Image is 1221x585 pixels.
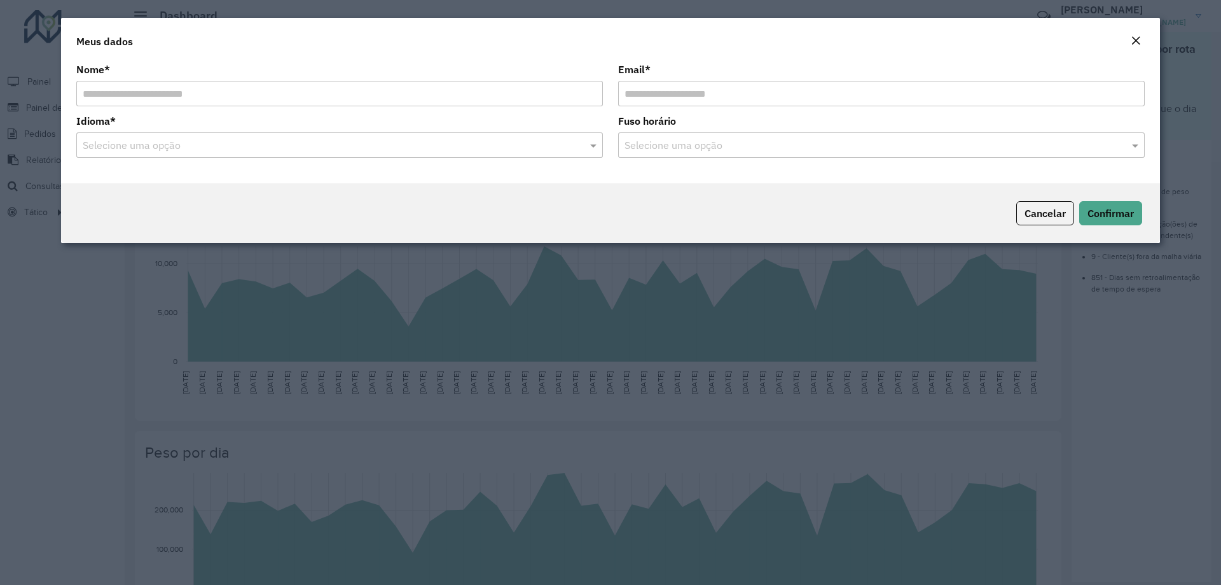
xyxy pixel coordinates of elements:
label: Fuso horário [618,113,676,129]
button: Close [1127,33,1145,50]
em: Fechar [1131,36,1141,46]
span: Confirmar [1087,207,1134,220]
label: Email [618,62,651,77]
label: Nome [76,62,110,77]
h4: Meus dados [76,34,133,49]
label: Idioma [76,113,116,129]
button: Confirmar [1079,201,1142,225]
button: Cancelar [1016,201,1074,225]
span: Cancelar [1024,207,1066,220]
